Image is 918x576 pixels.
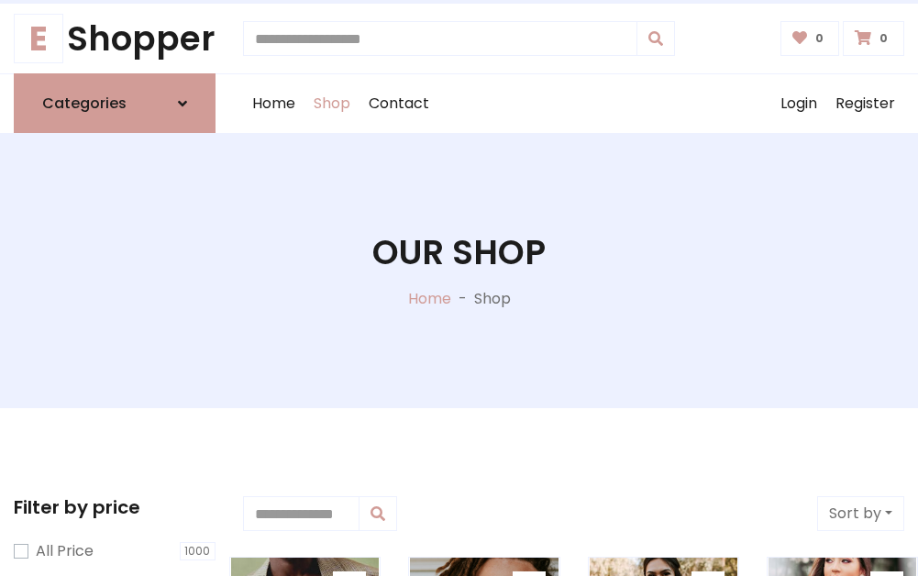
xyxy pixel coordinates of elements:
[36,540,94,562] label: All Price
[817,496,904,531] button: Sort by
[811,30,828,47] span: 0
[843,21,904,56] a: 0
[826,74,904,133] a: Register
[243,74,304,133] a: Home
[42,94,127,112] h6: Categories
[14,18,216,59] h1: Shopper
[14,18,216,59] a: EShopper
[14,496,216,518] h5: Filter by price
[14,73,216,133] a: Categories
[304,74,359,133] a: Shop
[780,21,840,56] a: 0
[474,288,511,310] p: Shop
[408,288,451,309] a: Home
[359,74,438,133] a: Contact
[180,542,216,560] span: 1000
[14,14,63,63] span: E
[451,288,474,310] p: -
[771,74,826,133] a: Login
[875,30,892,47] span: 0
[372,232,546,272] h1: Our Shop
